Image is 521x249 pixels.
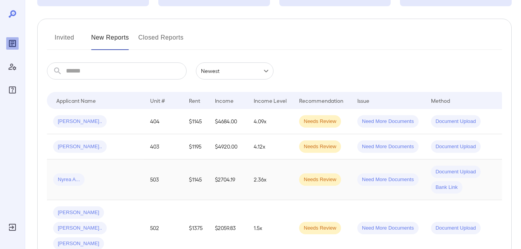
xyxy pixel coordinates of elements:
td: 503 [144,159,183,200]
div: Log Out [6,221,19,233]
span: [PERSON_NAME].. [53,118,107,125]
span: Needs Review [299,143,341,150]
span: Need More Documents [357,225,419,232]
td: $4920.00 [209,134,248,159]
span: [PERSON_NAME].. [53,143,107,150]
span: Nyrea A... [53,176,85,183]
span: [PERSON_NAME] [53,209,104,216]
div: Manage Users [6,61,19,73]
span: Need More Documents [357,176,419,183]
td: $1145 [183,159,209,200]
span: Need More Documents [357,118,419,125]
span: Document Upload [431,168,481,176]
span: [PERSON_NAME].. [53,225,107,232]
span: Document Upload [431,118,481,125]
td: $1145 [183,109,209,134]
button: Closed Reports [138,31,184,50]
td: $4684.00 [209,109,248,134]
td: 403 [144,134,183,159]
div: FAQ [6,84,19,96]
div: Unit # [150,96,165,105]
span: Needs Review [299,176,341,183]
span: Needs Review [299,118,341,125]
span: Document Upload [431,143,481,150]
div: Issue [357,96,370,105]
div: Rent [189,96,201,105]
td: $2704.19 [209,159,248,200]
td: 404 [144,109,183,134]
div: Income [215,96,234,105]
span: Document Upload [431,225,481,232]
span: Bank Link [431,184,462,191]
div: Method [431,96,450,105]
div: Recommendation [299,96,343,105]
div: Newest [196,62,273,80]
button: Invited [47,31,82,50]
div: Reports [6,37,19,50]
div: Applicant Name [56,96,96,105]
span: [PERSON_NAME] [53,240,104,247]
td: $1195 [183,134,209,159]
td: 4.12x [248,134,293,159]
td: 2.36x [248,159,293,200]
span: Needs Review [299,225,341,232]
span: Need More Documents [357,143,419,150]
td: 4.09x [248,109,293,134]
button: New Reports [91,31,129,50]
div: Income Level [254,96,287,105]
